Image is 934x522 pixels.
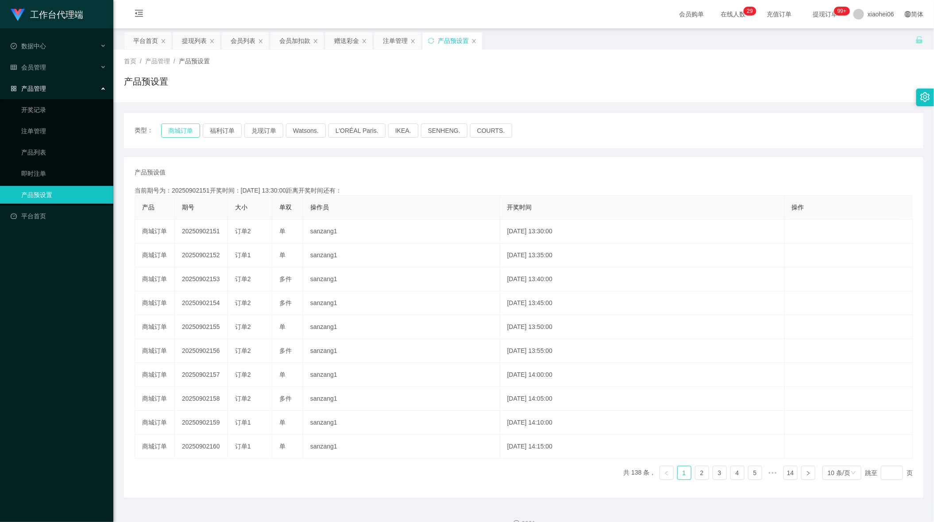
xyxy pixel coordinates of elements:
h1: 产品预设置 [124,75,168,88]
a: 3 [713,466,726,479]
span: 订单2 [235,395,251,402]
td: 20250902153 [175,267,228,291]
div: 当前期号为：20250902151开奖时间：[DATE] 13:30:00距离开奖时间还有： [135,186,913,195]
h1: 工作台代理端 [30,0,83,29]
td: 20250902157 [175,363,228,387]
span: 订单2 [235,299,251,306]
div: 会员加扣款 [279,32,310,49]
span: 多件 [279,347,292,354]
div: 跳至 页 [865,466,913,480]
i: 图标: global [905,11,911,17]
li: 1 [677,466,691,480]
td: [DATE] 13:40:00 [500,267,785,291]
li: 上一页 [660,466,674,480]
li: 2 [695,466,709,480]
div: 平台首页 [133,32,158,49]
td: 商城订单 [135,387,175,411]
i: 图标: menu-fold [124,0,154,29]
td: [DATE] 13:55:00 [500,339,785,363]
a: 14 [784,466,797,479]
span: 产品管理 [145,58,170,65]
li: 共 138 条， [624,466,656,480]
span: 类型： [135,124,161,138]
p: 2 [747,7,750,15]
span: 操作员 [310,204,329,211]
span: 会员管理 [11,64,46,71]
span: 单 [279,323,286,330]
td: 20250902159 [175,411,228,435]
td: [DATE] 14:15:00 [500,435,785,459]
span: 开奖时间 [507,204,532,211]
td: 20250902154 [175,291,228,315]
td: 商城订单 [135,363,175,387]
button: IKEA. [388,124,418,138]
a: 开奖记录 [21,101,106,119]
i: 图标: close [313,39,318,44]
span: 单 [279,419,286,426]
span: 多件 [279,299,292,306]
span: 多件 [279,275,292,282]
div: 赠送彩金 [334,32,359,49]
td: [DATE] 13:30:00 [500,220,785,244]
button: 福利订单 [203,124,242,138]
span: 订单2 [235,275,251,282]
td: sanzang1 [303,363,500,387]
i: 图标: check-circle-o [11,43,17,49]
i: 图标: unlock [915,36,923,44]
span: 产品 [142,204,154,211]
i: 图标: table [11,64,17,70]
span: 期号 [182,204,194,211]
div: 注单管理 [383,32,408,49]
div: 会员列表 [231,32,255,49]
li: 5 [748,466,762,480]
div: 产品预设置 [438,32,469,49]
td: 20250902151 [175,220,228,244]
i: 图标: appstore-o [11,85,17,92]
a: 即时注单 [21,165,106,182]
button: COURTS. [470,124,512,138]
td: 商城订单 [135,291,175,315]
td: sanzang1 [303,244,500,267]
div: 10 条/页 [828,466,850,479]
div: 提现列表 [182,32,207,49]
td: 商城订单 [135,411,175,435]
span: 操作 [792,204,804,211]
i: 图标: down [851,470,856,476]
a: 工作台代理端 [11,11,83,18]
i: 图标: close [161,39,166,44]
li: 3 [713,466,727,480]
span: 在线人数 [716,11,750,17]
td: sanzang1 [303,315,500,339]
td: 商城订单 [135,435,175,459]
button: 商城订单 [161,124,200,138]
td: 商城订单 [135,220,175,244]
li: 14 [783,466,798,480]
td: 20250902160 [175,435,228,459]
li: 向后 5 页 [766,466,780,480]
td: 20250902158 [175,387,228,411]
i: 图标: close [258,39,263,44]
sup: 29 [743,7,756,15]
button: L'ORÉAL Paris. [328,124,386,138]
span: 订单2 [235,347,251,354]
span: 数据中心 [11,43,46,50]
button: 兑现订单 [244,124,283,138]
span: 单 [279,251,286,259]
span: 多件 [279,395,292,402]
span: 订单2 [235,228,251,235]
span: 单 [279,443,286,450]
span: 产品预设置 [179,58,210,65]
td: [DATE] 14:10:00 [500,411,785,435]
li: 下一页 [801,466,815,480]
a: 2 [695,466,709,479]
p: 9 [750,7,753,15]
span: 单 [279,228,286,235]
td: sanzang1 [303,220,500,244]
span: 单 [279,371,286,378]
span: 产品预设值 [135,168,166,177]
a: 产品列表 [21,143,106,161]
span: 提现订单 [808,11,842,17]
i: 图标: close [410,39,416,44]
span: ••• [766,466,780,480]
a: 1 [678,466,691,479]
